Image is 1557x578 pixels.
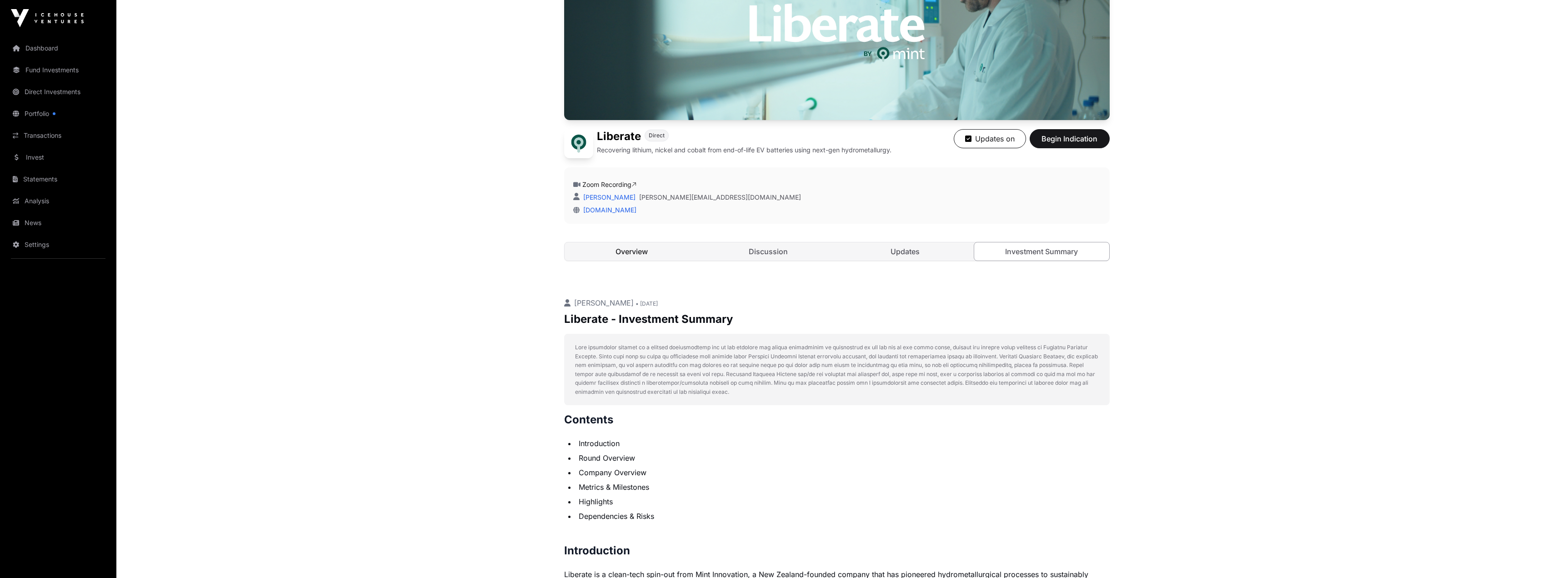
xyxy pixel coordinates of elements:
[564,412,1110,427] h2: Contents
[1041,133,1098,144] span: Begin Indication
[7,126,109,146] a: Transactions
[7,213,109,233] a: News
[564,312,1110,327] p: Liberate - Investment Summary
[7,191,109,211] a: Analysis
[576,452,1110,463] li: Round Overview
[1512,534,1557,578] iframe: Chat Widget
[576,511,1110,522] li: Dependencies & Risks
[7,147,109,167] a: Invest
[564,297,1110,308] p: [PERSON_NAME]
[954,129,1026,148] button: Updates on
[639,193,801,202] a: [PERSON_NAME][EMAIL_ADDRESS][DOMAIN_NAME]
[838,242,973,261] a: Updates
[974,242,1110,261] a: Investment Summary
[576,496,1110,507] li: Highlights
[701,242,836,261] a: Discussion
[7,38,109,58] a: Dashboard
[564,129,593,158] img: Liberate
[7,82,109,102] a: Direct Investments
[1030,138,1110,147] a: Begin Indication
[597,146,891,155] p: Recovering lithium, nickel and cobalt from end-of-life EV batteries using next-gen hydrometallurgy.
[7,169,109,189] a: Statements
[581,193,636,201] a: [PERSON_NAME]
[576,467,1110,478] li: Company Overview
[582,181,636,188] a: Zoom Recording
[576,438,1110,449] li: Introduction
[565,242,1109,261] nav: Tabs
[636,300,658,307] span: • [DATE]
[7,104,109,124] a: Portfolio
[564,543,1110,558] h2: Introduction
[649,132,665,139] span: Direct
[11,9,84,27] img: Icehouse Ventures Logo
[7,60,109,80] a: Fund Investments
[7,235,109,255] a: Settings
[565,242,700,261] a: Overview
[1030,129,1110,148] button: Begin Indication
[580,206,636,214] a: [DOMAIN_NAME]
[575,343,1099,396] p: Lore ipsumdolor sitamet co a elitsed doeiusmodtemp inc ut lab etdolore mag aliqua enimadminim ve ...
[597,129,641,144] h1: Liberate
[576,482,1110,493] li: Metrics & Milestones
